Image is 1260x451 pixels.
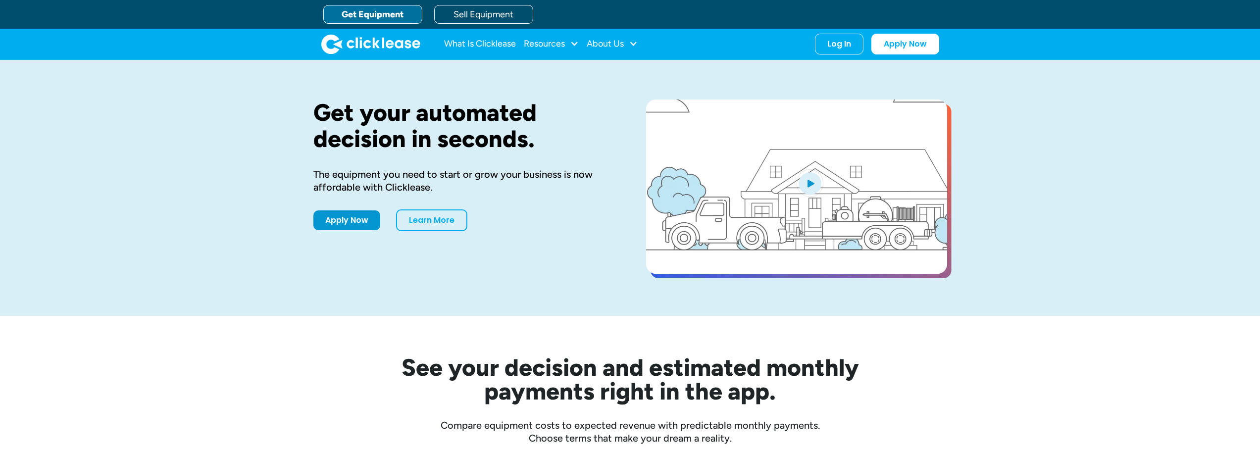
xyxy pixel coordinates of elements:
div: About Us [587,34,638,54]
a: Learn More [396,209,467,231]
h1: Get your automated decision in seconds. [313,100,614,152]
div: Compare equipment costs to expected revenue with predictable monthly payments. Choose terms that ... [313,419,947,445]
div: Resources [524,34,579,54]
h2: See your decision and estimated monthly payments right in the app. [353,355,907,403]
a: home [321,34,420,54]
a: Sell Equipment [434,5,533,24]
a: open lightbox [646,100,947,274]
div: Log In [827,39,851,49]
a: Get Equipment [323,5,422,24]
img: Blue play button logo on a light blue circular background [797,169,823,197]
a: Apply Now [313,210,380,230]
div: The equipment you need to start or grow your business is now affordable with Clicklease. [313,168,614,194]
img: Clicklease logo [321,34,420,54]
a: Apply Now [871,34,939,54]
a: What Is Clicklease [444,34,516,54]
